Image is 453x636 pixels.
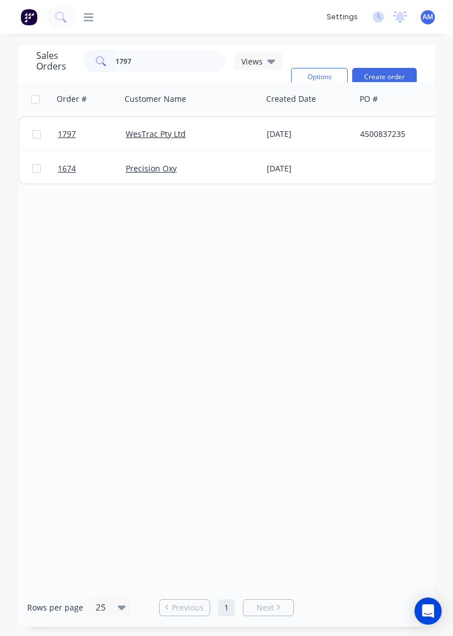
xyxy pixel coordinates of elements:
[58,152,126,186] a: 1674
[360,93,378,105] div: PO #
[58,163,76,174] span: 1674
[267,128,351,140] div: [DATE]
[414,598,442,625] div: Open Intercom Messenger
[266,93,316,105] div: Created Date
[27,602,83,613] span: Rows per page
[155,599,298,616] ul: Pagination
[172,602,204,613] span: Previous
[241,55,263,67] span: Views
[58,117,126,151] a: 1797
[125,93,186,105] div: Customer Name
[57,93,87,105] div: Order #
[243,602,293,613] a: Next page
[126,163,177,174] a: Precision Oxy
[36,50,75,72] h1: Sales Orders
[257,602,274,613] span: Next
[58,128,76,140] span: 1797
[218,599,235,616] a: Page 1 is your current page
[160,602,210,613] a: Previous page
[422,12,433,22] span: AM
[267,163,351,174] div: [DATE]
[291,68,348,86] button: Options
[20,8,37,25] img: Factory
[321,8,364,25] div: settings
[352,68,417,86] button: Create order
[126,128,186,139] a: WesTrac Pty Ltd
[116,50,226,72] input: Search...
